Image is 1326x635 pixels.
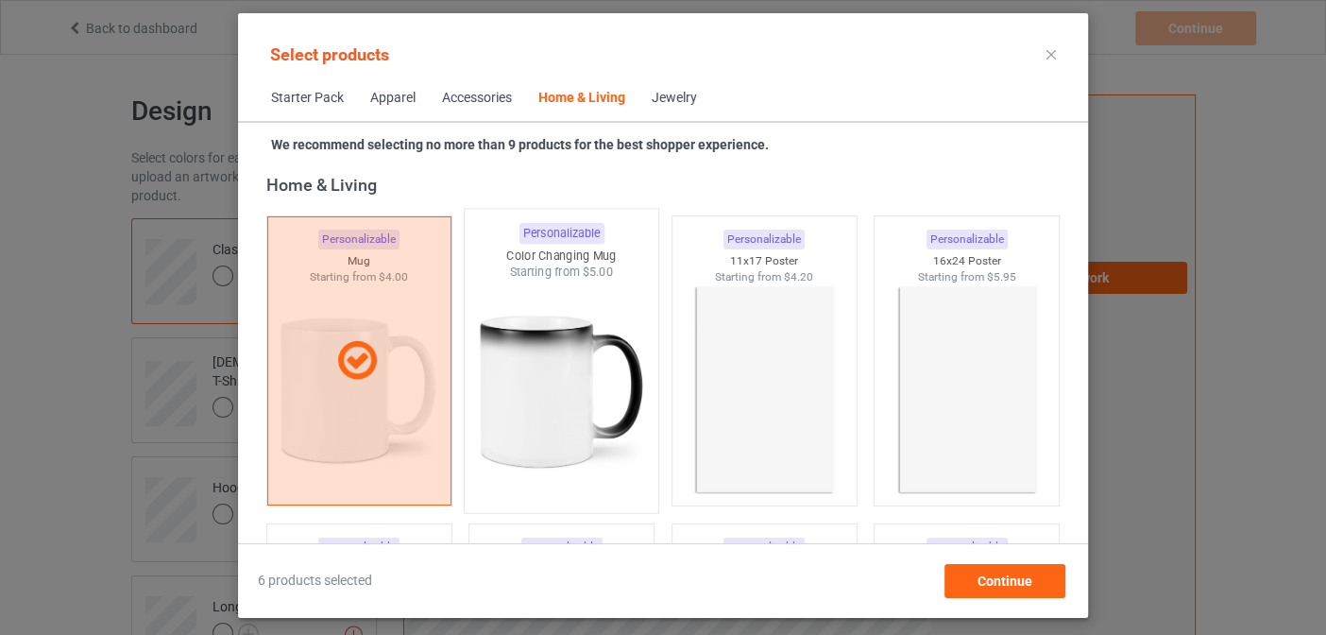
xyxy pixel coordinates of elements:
div: Starting from [672,269,857,285]
span: Continue [977,574,1032,589]
img: regular.jpg [473,281,651,503]
strong: We recommend selecting no more than 9 products for the best shopper experience. [271,137,769,152]
img: regular.jpg [882,284,1051,496]
span: Starter Pack [258,76,357,121]
div: 16x24 Poster [875,253,1059,269]
div: 11x17 Poster [672,253,857,269]
div: Personalizable [926,230,1008,249]
div: Home & Living [538,89,625,108]
div: Color Changing Mug [465,248,658,264]
span: Select products [270,44,389,64]
span: $5.95 [987,270,1016,283]
img: regular.jpg [680,284,849,496]
div: Starting from [465,265,658,281]
div: Personalizable [926,538,1008,558]
div: Continue [944,564,1065,598]
div: Personalizable [521,538,603,558]
div: Personalizable [519,224,604,245]
div: Accessories [442,89,512,108]
div: Personalizable [723,230,805,249]
div: Apparel [370,89,416,108]
div: Starting from [875,269,1059,285]
div: Jewelry [652,89,697,108]
span: $5.00 [583,266,614,280]
span: 6 products selected [258,572,372,591]
div: Personalizable [318,538,399,558]
span: $4.20 [784,270,813,283]
div: Home & Living [266,174,1068,196]
div: Personalizable [723,538,805,558]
